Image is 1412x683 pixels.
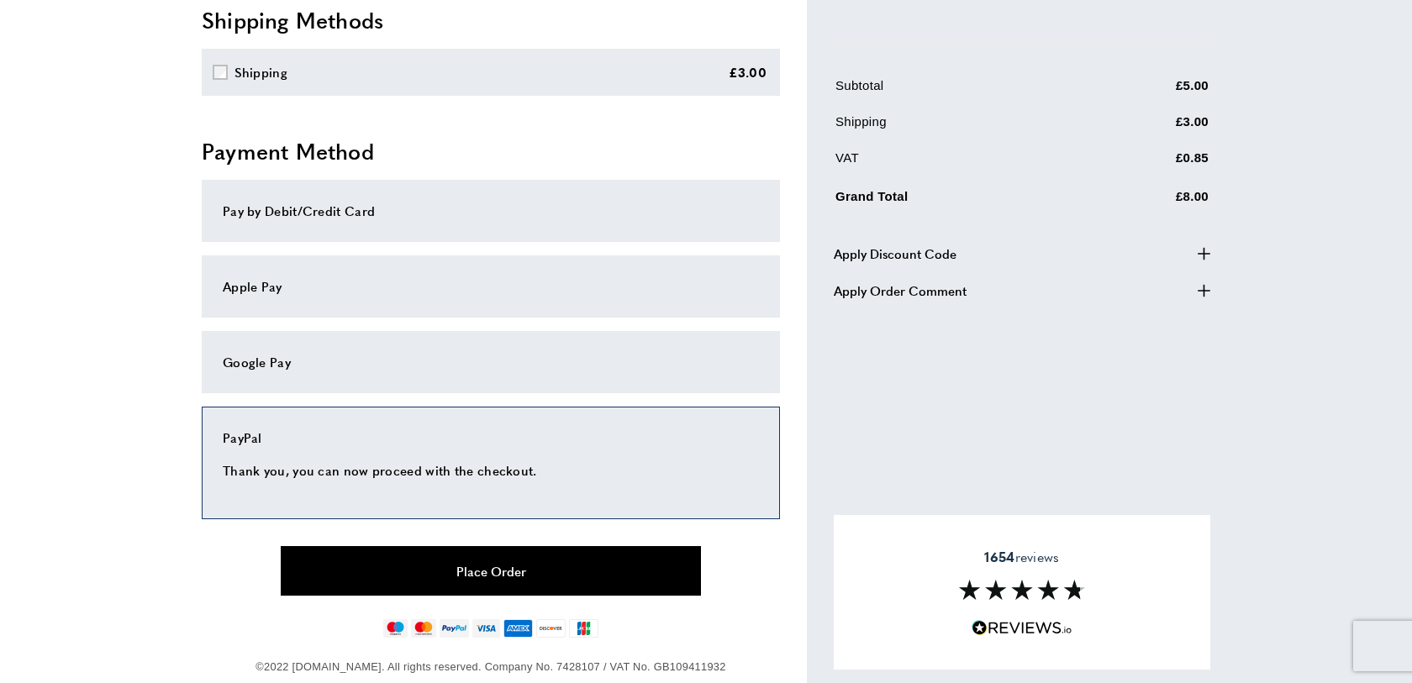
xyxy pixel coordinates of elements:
td: £8.00 [1093,184,1209,220]
div: PayPal [223,428,759,448]
div: Apple Pay [223,276,759,297]
td: Grand Total [835,184,1091,220]
div: Pay by Debit/Credit Card [223,201,759,221]
img: mastercard [411,619,435,638]
span: ©2022 [DOMAIN_NAME]. All rights reserved. Company No. 7428107 / VAT No. GB109411932 [256,660,725,673]
img: maestro [383,619,408,638]
span: Apply Order Comment [834,281,967,301]
span: reviews [984,549,1059,565]
td: £0.85 [1093,148,1209,181]
span: Apply Discount Code [834,244,956,264]
h2: Shipping Methods [202,5,780,35]
img: discover [536,619,566,638]
div: Google Pay [223,352,759,372]
td: VAT [835,148,1091,181]
p: Thank you, you can now proceed with the checkout. [223,460,759,481]
strong: 1654 [984,547,1014,566]
h2: Payment Method [202,136,780,166]
button: Place Order [281,546,701,596]
td: Shipping [835,112,1091,144]
img: jcb [569,619,598,638]
img: american-express [503,619,533,638]
img: Reviews.io 5 stars [972,620,1072,636]
img: paypal [440,619,469,638]
td: Subtotal [835,76,1091,108]
td: £5.00 [1093,76,1209,108]
img: Reviews section [959,580,1085,600]
td: £3.00 [1093,112,1209,144]
div: Shipping [234,62,287,82]
div: £3.00 [729,62,767,82]
img: visa [472,619,500,638]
